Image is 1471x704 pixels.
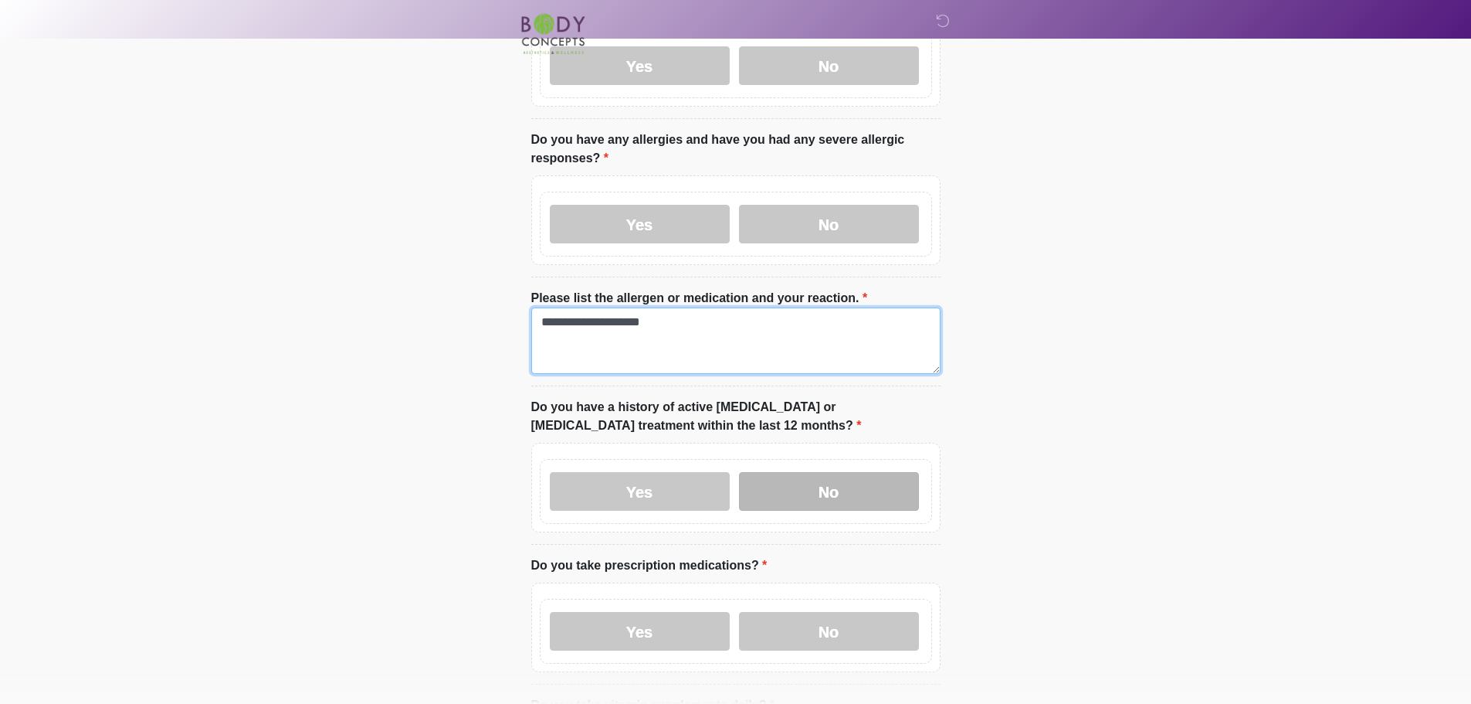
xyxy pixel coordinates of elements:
label: Yes [550,205,730,243]
label: Yes [550,472,730,511]
label: No [739,472,919,511]
img: Body Concepts Logo [516,12,590,54]
label: No [739,612,919,651]
label: Do you have any allergies and have you had any severe allergic responses? [531,131,941,168]
label: Yes [550,612,730,651]
label: Please list the allergen or medication and your reaction. [531,289,868,308]
label: No [739,205,919,243]
label: Do you have a history of active [MEDICAL_DATA] or [MEDICAL_DATA] treatment within the last 12 mon... [531,398,941,435]
label: Yes [550,46,730,85]
label: Do you take prescription medications? [531,556,768,575]
label: No [739,46,919,85]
